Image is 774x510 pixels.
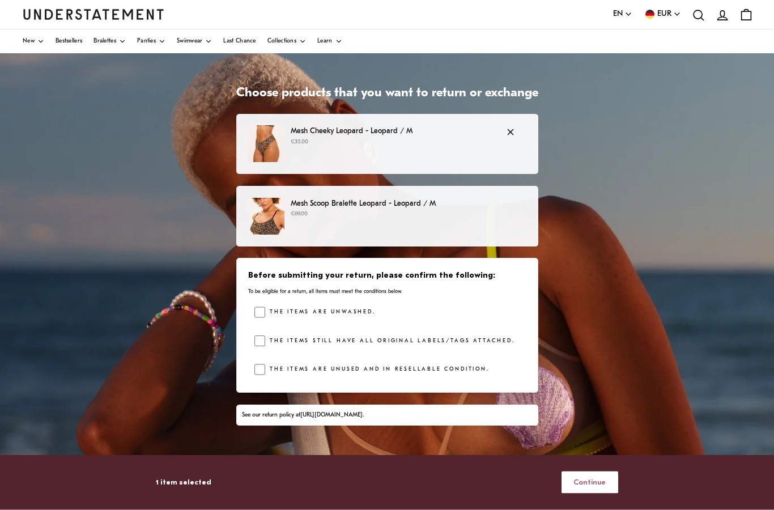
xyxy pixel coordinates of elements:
[265,307,375,318] label: The items are unwashed.
[177,39,202,44] span: Swimwear
[613,8,632,20] button: EN
[291,210,526,219] p: €69.00
[317,39,333,44] span: Learn
[248,271,525,282] h3: Before submitting your return, please confirm the following:
[300,413,363,419] a: [URL][DOMAIN_NAME]
[267,29,306,53] a: Collections
[137,29,165,53] a: Panties
[93,29,126,53] a: Bralettes
[223,39,256,44] span: Last Chance
[657,8,671,20] span: EUR
[23,9,164,19] a: Understatement Homepage
[23,29,44,53] a: New
[236,86,538,103] h1: Choose products that you want to return or exchange
[242,411,532,420] div: See our return policy at .
[613,8,623,20] span: EN
[56,39,82,44] span: Bestsellers
[265,336,514,347] label: The items still have all original labels/tags attached.
[93,39,116,44] span: Bralettes
[248,126,284,163] img: 10_d3ba1e7b-75da-4732-b030-3b743bcbafd9.jpg
[265,364,489,376] label: The items are unused and in resellable condition.
[223,29,256,53] a: Last Chance
[177,29,212,53] a: Swimwear
[267,39,296,44] span: Collections
[317,29,342,53] a: Learn
[291,138,495,147] p: €35.00
[248,198,284,235] img: 2_6b21837e-d6c0-4c53-80ae-2487428db76d.jpg
[23,39,35,44] span: New
[248,288,525,296] p: To be eligible for a return, all items must meet the conditions below.
[291,198,526,210] p: Mesh Scoop Bralette Leopard - Leopard / M
[291,126,495,138] p: Mesh Cheeky Leopard - Leopard / M
[137,39,156,44] span: Panties
[644,8,681,20] button: EUR
[56,29,82,53] a: Bestsellers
